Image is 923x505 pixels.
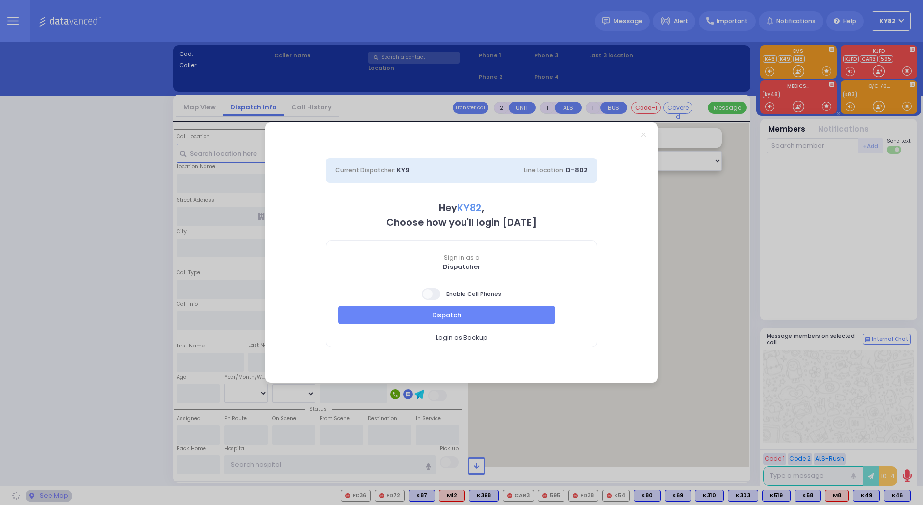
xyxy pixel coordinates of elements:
[457,201,482,214] span: KY82
[566,165,588,175] span: D-802
[641,132,646,137] a: Close
[436,333,487,343] span: Login as Backup
[386,216,537,229] b: Choose how you'll login [DATE]
[338,306,555,324] button: Dispatch
[397,165,410,175] span: KY9
[335,166,395,174] span: Current Dispatcher:
[326,253,597,262] span: Sign in as a
[443,262,481,271] b: Dispatcher
[524,166,564,174] span: Line Location:
[422,287,501,301] span: Enable Cell Phones
[439,201,484,214] b: Hey ,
